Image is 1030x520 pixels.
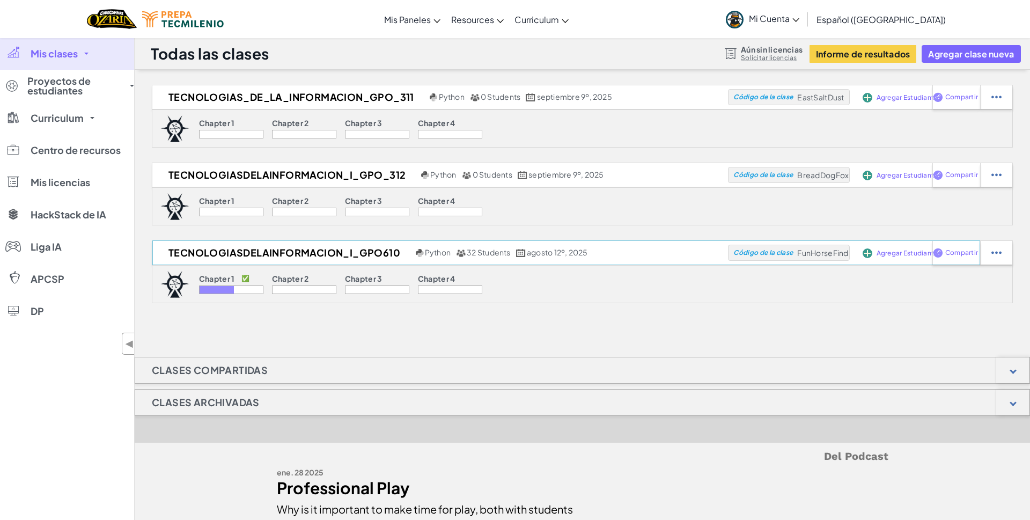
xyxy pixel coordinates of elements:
p: Chapter 2 [272,274,309,283]
span: Curriculum [514,14,559,25]
img: python.png [421,171,429,179]
span: Compartir [945,172,978,178]
img: IconStudentEllipsis.svg [991,92,1002,102]
span: Código de la clase [733,172,793,178]
span: HackStack de IA [31,210,106,219]
span: Agregar Estudiantes [877,94,941,101]
span: Español ([GEOGRAPHIC_DATA]) [816,14,946,25]
span: Compartir [945,250,978,256]
a: TecnologiasDeLaInformacion_I_gpo_312 Python 0 Students septiembre 9º, 2025 [152,167,728,183]
h2: Tecnologias_de_la_Informacion_gpo_311 [152,89,427,105]
a: Mi Cuenta [720,2,805,36]
span: Python [439,92,465,101]
img: MultipleUsers.png [470,93,480,101]
img: logo [160,271,189,298]
h2: TecnologiasDeLaInformacion_I_gpo610 [152,245,413,261]
a: Mis Paneles [379,5,446,34]
span: Código de la clase [733,250,793,256]
span: BreadDogFox [797,170,849,180]
span: Python [425,247,451,257]
span: FunHorseFind [797,248,848,258]
img: MultipleUsers.png [462,171,472,179]
p: Chapter 3 [345,119,382,127]
img: IconAddStudents.svg [863,171,872,180]
span: Centro de recursos [31,145,121,155]
img: calendar.svg [526,93,535,101]
p: Chapter 1 [199,274,235,283]
img: MultipleUsers.png [456,249,466,257]
a: Tecnologias_de_la_Informacion_gpo_311 Python 0 Students septiembre 9º, 2025 [152,89,728,105]
span: septiembre 9º, 2025 [528,170,604,179]
img: IconShare_Purple.svg [933,248,943,258]
span: 32 Students [467,247,511,257]
img: calendar.svg [518,171,527,179]
h1: Clases compartidas [135,357,284,384]
img: IconStudentEllipsis.svg [991,170,1002,180]
span: Liga IA [31,242,62,252]
span: Mis Paneles [384,14,431,25]
span: Curriculum [31,113,84,123]
p: Chapter 4 [418,274,455,283]
span: agosto 12º, 2025 [527,247,588,257]
a: Resources [446,5,509,34]
a: TecnologiasDeLaInformacion_I_gpo610 Python 32 Students agosto 12º, 2025 [152,245,728,261]
span: Agregar Estudiantes [877,172,941,179]
h1: Clases Archivadas [135,389,276,416]
div: ene. 28 2025 [277,465,575,480]
span: Mis clases [31,49,78,58]
span: Mi Cuenta [749,13,799,24]
span: Proyectos de estudiantes [27,76,123,96]
p: Chapter 4 [418,196,455,205]
img: IconStudentEllipsis.svg [991,248,1002,258]
span: Resources [451,14,494,25]
span: septiembre 9º, 2025 [537,92,612,101]
img: Tecmilenio logo [142,11,224,27]
p: Chapter 1 [199,196,235,205]
img: IconAddStudents.svg [863,93,872,102]
img: IconShare_Purple.svg [933,170,943,180]
span: Mis licencias [31,178,90,187]
a: Curriculum [509,5,574,34]
span: Aún sin licencias [741,45,803,54]
img: logo [160,193,189,220]
h2: TecnologiasDeLaInformacion_I_gpo_312 [152,167,418,183]
a: Solicitar licencias [741,54,803,62]
img: avatar [726,11,744,28]
img: logo [160,115,189,142]
p: Chapter 3 [345,274,382,283]
p: Chapter 3 [345,196,382,205]
span: Agregar Estudiantes [877,250,941,257]
p: Chapter 1 [199,119,235,127]
span: 0 Students [481,92,520,101]
img: python.png [416,249,424,257]
a: Español ([GEOGRAPHIC_DATA]) [811,5,951,34]
button: Agregar clase nueva [922,45,1020,63]
p: Chapter 2 [272,196,309,205]
img: python.png [430,93,438,101]
h5: Del Podcast [277,448,888,465]
span: ◀ [125,336,134,351]
div: Professional Play [277,480,575,496]
span: Código de la clase [733,94,793,100]
p: Chapter 4 [418,119,455,127]
p: ✅ [241,274,249,283]
span: 0 Students [473,170,512,179]
img: IconAddStudents.svg [863,248,872,258]
img: calendar.svg [516,249,526,257]
span: EastSaltDust [797,92,844,102]
button: Informe de resultados [810,45,917,63]
img: Home [87,8,137,30]
span: Python [430,170,456,179]
span: Compartir [945,94,978,100]
img: IconShare_Purple.svg [933,92,943,102]
h1: Todas las clases [151,43,269,64]
p: Chapter 2 [272,119,309,127]
a: Ozaria by CodeCombat logo [87,8,137,30]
